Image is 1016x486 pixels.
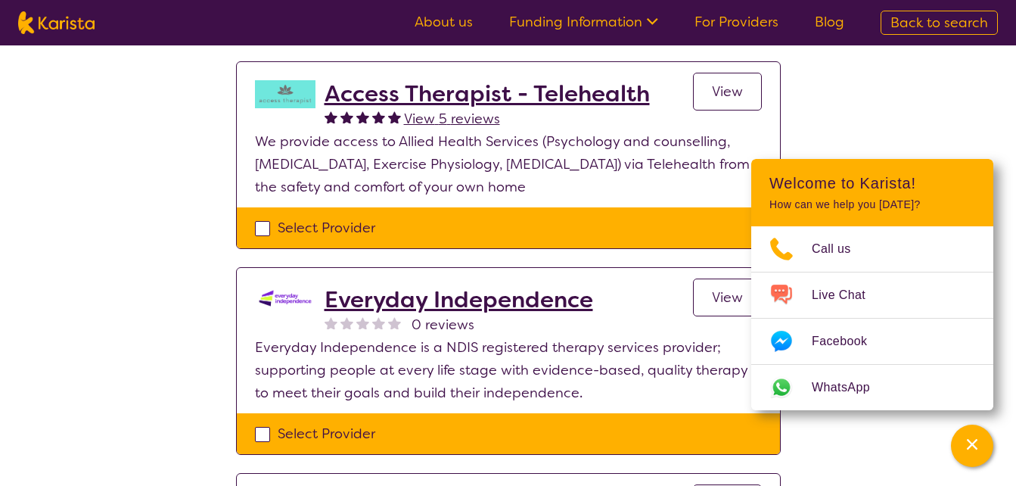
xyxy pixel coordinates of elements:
[412,313,474,336] span: 0 reviews
[415,13,473,31] a: About us
[509,13,658,31] a: Funding Information
[812,330,885,353] span: Facebook
[693,279,762,316] a: View
[693,73,762,111] a: View
[404,110,500,128] span: View 5 reviews
[769,198,975,211] p: How can we help you [DATE]?
[325,80,650,107] a: Access Therapist - Telehealth
[255,286,315,310] img: kdssqoqrr0tfqzmv8ac0.png
[751,365,993,410] a: Web link opens in a new tab.
[372,111,385,123] img: fullstar
[388,111,401,123] img: fullstar
[18,11,95,34] img: Karista logo
[356,316,369,329] img: nonereviewstar
[712,83,743,101] span: View
[812,238,869,260] span: Call us
[356,111,369,123] img: fullstar
[694,13,778,31] a: For Providers
[340,316,353,329] img: nonereviewstar
[255,80,315,108] img: hzy3j6chfzohyvwdpojv.png
[340,111,353,123] img: fullstar
[255,130,762,198] p: We provide access to Allied Health Services (Psychology and counselling, [MEDICAL_DATA], Exercise...
[890,14,988,32] span: Back to search
[712,288,743,307] span: View
[812,284,884,307] span: Live Chat
[951,425,993,467] button: Channel Menu
[372,316,385,329] img: nonereviewstar
[325,111,337,123] img: fullstar
[769,174,975,192] h2: Welcome to Karista!
[325,286,593,313] a: Everyday Independence
[388,316,401,329] img: nonereviewstar
[404,107,500,130] a: View 5 reviews
[751,159,993,410] div: Channel Menu
[325,316,337,329] img: nonereviewstar
[751,226,993,410] ul: Choose channel
[255,336,762,404] p: Everyday Independence is a NDIS registered therapy services provider; supporting people at every ...
[881,11,998,35] a: Back to search
[815,13,844,31] a: Blog
[812,376,888,399] span: WhatsApp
